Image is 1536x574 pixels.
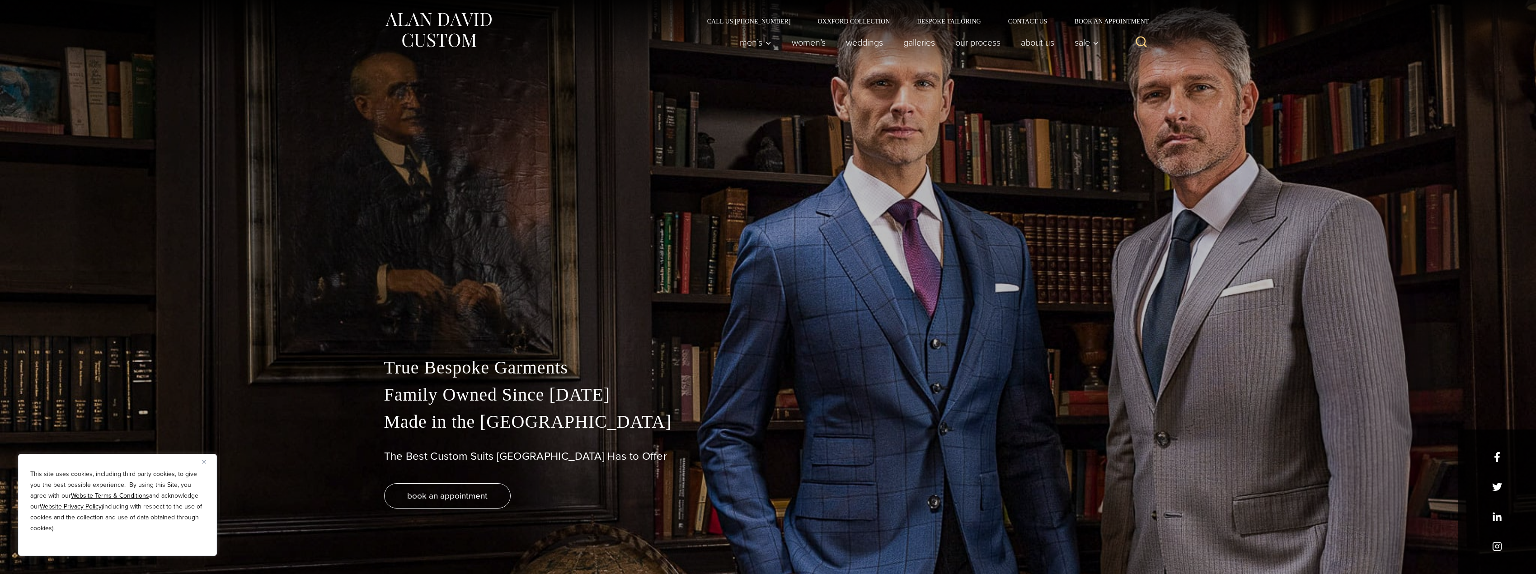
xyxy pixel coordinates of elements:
a: Book an Appointment [1061,18,1152,24]
a: Oxxford Collection [804,18,903,24]
img: Close [202,460,206,464]
a: About Us [1010,33,1064,51]
a: weddings [836,33,893,51]
a: Galleries [893,33,945,51]
img: Alan David Custom [384,10,493,50]
button: View Search Form [1131,32,1152,53]
span: Sale [1075,38,1099,47]
a: Call Us [PHONE_NUMBER] [694,18,804,24]
nav: Secondary Navigation [694,18,1152,24]
h1: The Best Custom Suits [GEOGRAPHIC_DATA] Has to Offer [384,450,1152,463]
a: Contact Us [995,18,1061,24]
span: book an appointment [407,489,488,502]
a: Bespoke Tailoring [903,18,994,24]
a: book an appointment [384,483,511,509]
nav: Primary Navigation [729,33,1104,51]
a: Women’s [781,33,836,51]
a: instagram [1492,541,1502,551]
a: Our Process [945,33,1010,51]
a: Website Privacy Policy [40,502,102,511]
a: x/twitter [1492,482,1502,492]
a: facebook [1492,452,1502,462]
span: Men’s [740,38,771,47]
a: linkedin [1492,512,1502,522]
button: Close [202,456,213,467]
p: True Bespoke Garments Family Owned Since [DATE] Made in the [GEOGRAPHIC_DATA] [384,354,1152,435]
p: This site uses cookies, including third party cookies, to give you the best possible experience. ... [30,469,205,534]
a: Website Terms & Conditions [71,491,149,500]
